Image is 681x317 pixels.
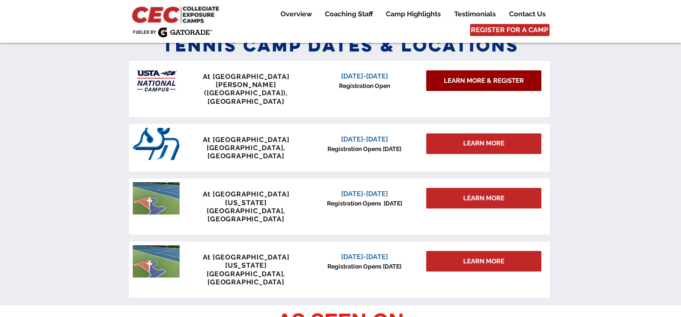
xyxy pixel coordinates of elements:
p: Coaching Staff [321,9,377,19]
img: CEC Logo Primary_edited.jpg [130,4,223,24]
span: LEARN MORE [463,194,504,203]
a: LEARN MORE [426,188,541,208]
a: REGISTER FOR A CAMP [470,24,550,36]
a: LEARN MORE [426,251,541,272]
span: LEARN MORE [463,139,504,148]
span: LEARN MORE & REGISTER [444,76,524,85]
a: Overview [274,9,318,19]
img: USTA Campus image_edited.jpg [133,65,180,97]
span: [DATE]-[DATE] [341,72,388,80]
span: [DATE]-[DATE] [341,135,388,143]
p: Camp Highlights [382,9,445,19]
span: At [GEOGRAPHIC_DATA] [203,72,290,81]
a: Contact Us [503,9,552,19]
a: LEARN MORE & REGISTER [426,70,541,91]
img: penn tennis courts with logo.jpeg [133,245,180,278]
div: LEARN MORE [426,133,541,154]
span: [DATE]-[DATE] [341,190,388,198]
span: Registration Opens [DATE] [327,263,401,270]
span: Registration Opens [DATE] [327,145,401,152]
p: Contact Us [505,9,550,19]
span: [GEOGRAPHIC_DATA], [GEOGRAPHIC_DATA] [207,207,285,223]
img: penn tennis courts with logo.jpeg [133,182,180,214]
span: At [GEOGRAPHIC_DATA][US_STATE] [203,253,290,269]
span: At [GEOGRAPHIC_DATA][US_STATE] [203,190,290,206]
span: At [GEOGRAPHIC_DATA] [203,136,290,144]
p: Overview [276,9,316,19]
span: Tennis Camp Dates & Locations [162,34,519,56]
img: Fueled by Gatorade.png [133,27,212,37]
span: [DATE]-[DATE] [341,253,388,261]
span: Registration Open [339,82,390,89]
a: Coaching Staff [318,9,379,19]
span: Registration Opens [DATE] [327,200,402,207]
a: Camp Highlights [379,9,447,19]
nav: Site [268,9,552,19]
p: Testimonials [450,9,500,19]
img: San_Diego_Toreros_logo.png [133,128,180,160]
span: [GEOGRAPHIC_DATA], [GEOGRAPHIC_DATA] [207,144,285,160]
a: Testimonials [448,9,502,19]
span: LEARN MORE [463,257,504,266]
span: [GEOGRAPHIC_DATA], [GEOGRAPHIC_DATA] [207,270,285,286]
span: REGISTER FOR A CAMP [471,25,548,35]
span: [PERSON_NAME] ([GEOGRAPHIC_DATA]), [GEOGRAPHIC_DATA] [204,81,288,105]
